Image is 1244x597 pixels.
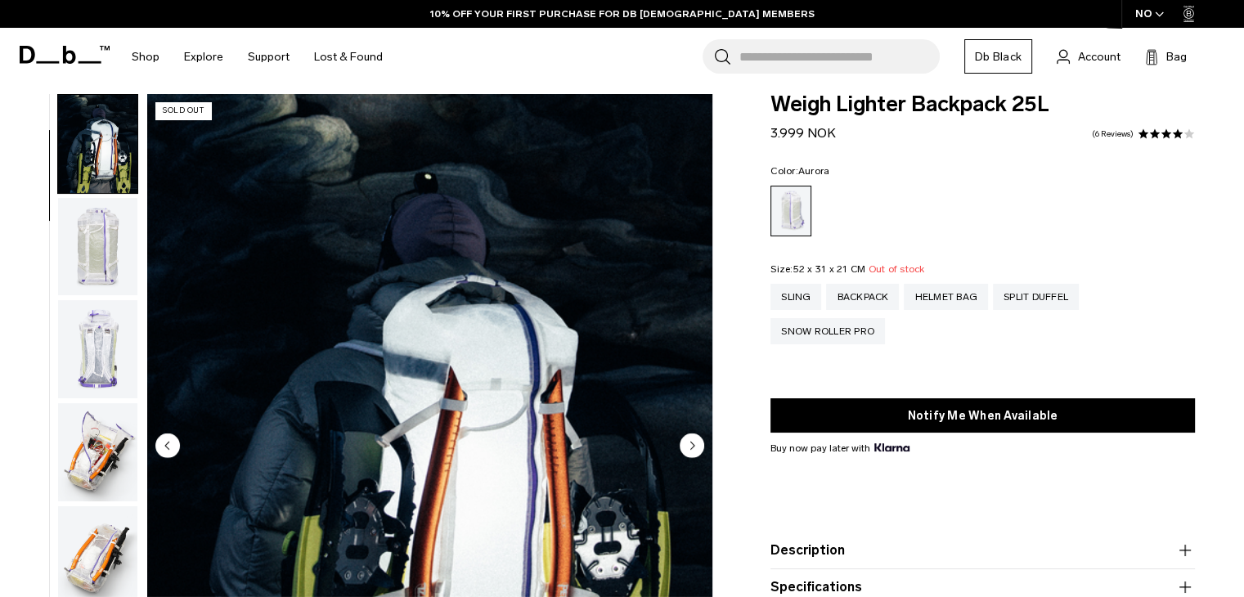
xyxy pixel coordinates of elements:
[58,95,137,193] img: Weigh_Lighter_Backpack_25L_Lifestyle_new.png
[314,28,383,86] a: Lost & Found
[57,402,138,502] button: Weigh_Lighter_Backpack_25L_4.png
[58,300,137,398] img: Weigh_Lighter_Backpack_25L_3.png
[798,165,830,177] span: Aurora
[155,102,211,119] p: Sold Out
[58,198,137,296] img: Weigh_Lighter_Backpack_25L_2.png
[964,39,1032,74] a: Db Black
[1078,48,1120,65] span: Account
[770,441,909,456] span: Buy now pay later with
[770,166,829,176] legend: Color:
[770,318,885,344] a: Snow Roller Pro
[57,197,138,297] button: Weigh_Lighter_Backpack_25L_2.png
[993,284,1079,310] a: Split Duffel
[58,403,137,501] img: Weigh_Lighter_Backpack_25L_4.png
[770,284,821,310] a: Sling
[770,186,811,236] a: Aurora
[1092,130,1134,138] a: 6 reviews
[793,263,865,275] span: 52 x 31 x 21 CM
[57,94,138,194] button: Weigh_Lighter_Backpack_25L_Lifestyle_new.png
[770,577,1195,597] button: Specifications
[132,28,159,86] a: Shop
[770,125,836,141] span: 3.999 NOK
[770,541,1195,560] button: Description
[874,443,909,451] img: {"height" => 20, "alt" => "Klarna"}
[248,28,290,86] a: Support
[57,299,138,399] button: Weigh_Lighter_Backpack_25L_3.png
[826,284,899,310] a: Backpack
[770,398,1195,433] button: Notify Me When Available
[904,284,988,310] a: Helmet Bag
[1166,48,1187,65] span: Bag
[1057,47,1120,66] a: Account
[770,94,1195,115] span: Weigh Lighter Backpack 25L
[184,28,223,86] a: Explore
[680,433,704,460] button: Next slide
[119,28,395,86] nav: Main Navigation
[1145,47,1187,66] button: Bag
[430,7,815,21] a: 10% OFF YOUR FIRST PURCHASE FOR DB [DEMOGRAPHIC_DATA] MEMBERS
[868,263,924,275] span: Out of stock
[770,264,924,274] legend: Size:
[155,433,180,460] button: Previous slide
